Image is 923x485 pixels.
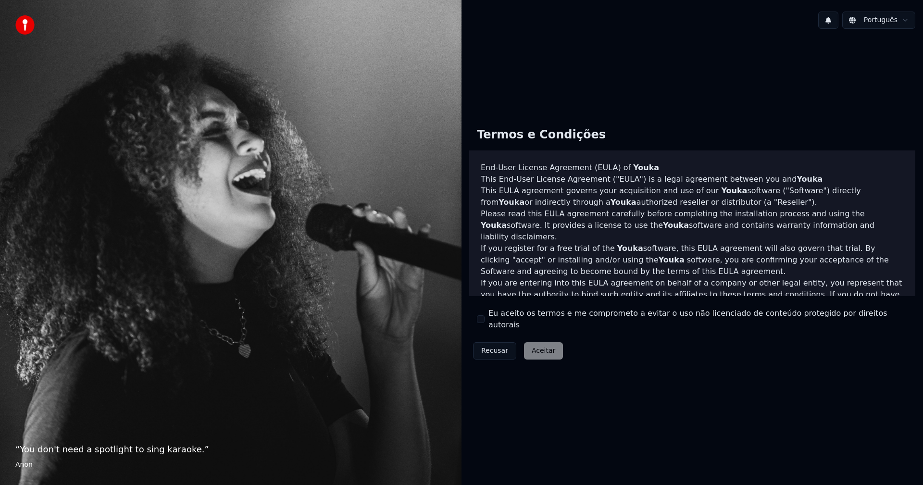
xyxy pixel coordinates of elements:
[481,243,904,277] p: If you register for a free trial of the software, this EULA agreement will also govern that trial...
[488,308,908,331] label: Eu aceito os termos e me comprometo a evitar o uso não licenciado de conteúdo protegido por direi...
[721,186,747,195] span: Youka
[15,443,446,456] p: “ You don't need a spotlight to sing karaoke. ”
[481,162,904,174] h3: End-User License Agreement (EULA) of
[499,198,524,207] span: Youka
[15,460,446,470] footer: Anon
[797,174,823,184] span: Youka
[469,120,613,150] div: Termos e Condições
[481,221,507,230] span: Youka
[663,221,689,230] span: Youka
[659,255,685,264] span: Youka
[481,185,904,208] p: This EULA agreement governs your acquisition and use of our software ("Software") directly from o...
[481,174,904,185] p: This End-User License Agreement ("EULA") is a legal agreement between you and
[611,198,636,207] span: Youka
[473,342,516,360] button: Recusar
[481,208,904,243] p: Please read this EULA agreement carefully before completing the installation process and using th...
[15,15,35,35] img: youka
[481,277,904,323] p: If you are entering into this EULA agreement on behalf of a company or other legal entity, you re...
[617,244,643,253] span: Youka
[633,163,659,172] span: Youka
